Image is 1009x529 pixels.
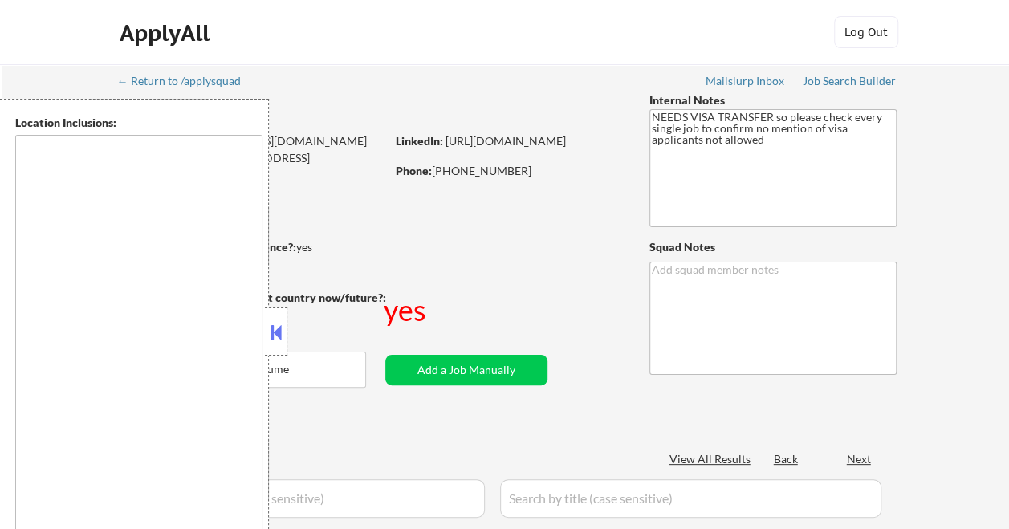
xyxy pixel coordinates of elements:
[847,451,873,467] div: Next
[706,75,786,91] a: Mailslurp Inbox
[649,239,897,255] div: Squad Notes
[396,163,623,179] div: [PHONE_NUMBER]
[834,16,898,48] button: Log Out
[706,75,786,87] div: Mailslurp Inbox
[803,75,897,87] div: Job Search Builder
[396,134,443,148] strong: LinkedIn:
[385,355,547,385] button: Add a Job Manually
[446,134,566,148] a: [URL][DOMAIN_NAME]
[15,115,262,131] div: Location Inclusions:
[669,451,755,467] div: View All Results
[124,479,485,518] input: Search by company (case sensitive)
[117,75,256,87] div: ← Return to /applysquad
[649,92,897,108] div: Internal Notes
[396,164,432,177] strong: Phone:
[774,451,799,467] div: Back
[117,75,256,91] a: ← Return to /applysquad
[120,19,214,47] div: ApplyAll
[500,479,881,518] input: Search by title (case sensitive)
[384,290,429,330] div: yes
